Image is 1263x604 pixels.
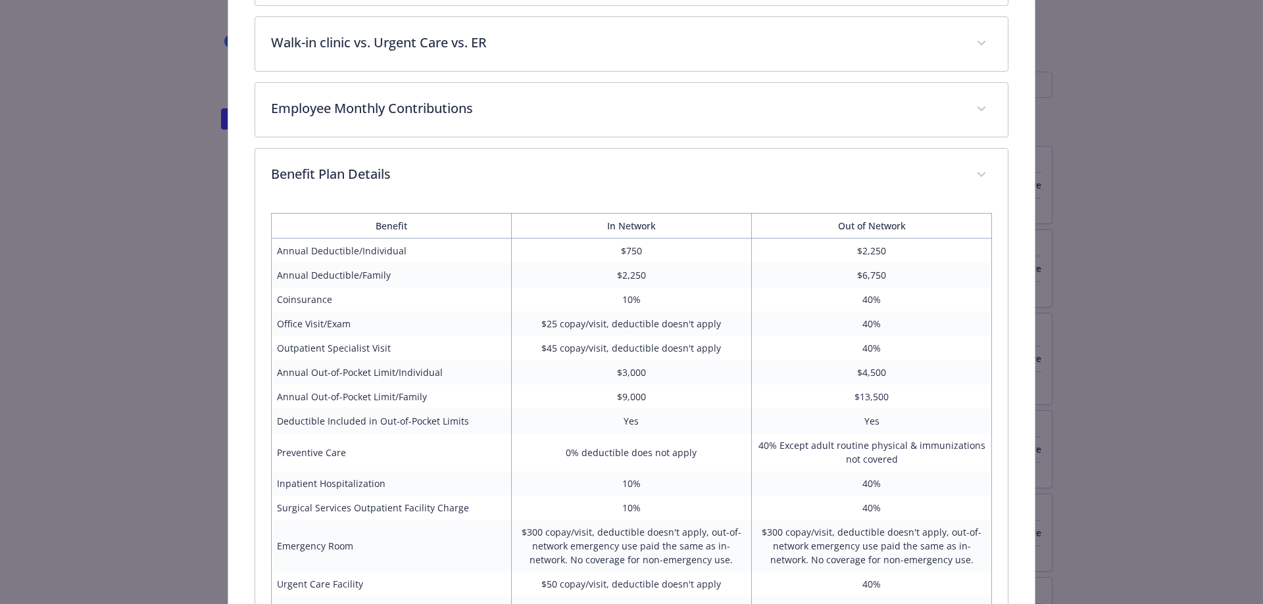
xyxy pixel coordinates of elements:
td: $300 copay/visit, deductible doesn't apply, out-of-network emergency use paid the same as in-netw... [752,520,992,572]
td: $9,000 [511,384,751,409]
td: 40% [752,287,992,312]
td: Yes [511,409,751,433]
td: Inpatient Hospitalization [271,471,511,496]
div: Walk-in clinic vs. Urgent Care vs. ER [255,17,1008,71]
td: 40% [752,572,992,596]
p: Benefit Plan Details [271,164,961,184]
td: 40% [752,312,992,336]
td: Annual Out-of-Pocket Limit/Family [271,384,511,409]
td: 10% [511,496,751,520]
td: $750 [511,239,751,264]
td: Coinsurance [271,287,511,312]
td: Office Visit/Exam [271,312,511,336]
td: 40% [752,336,992,360]
p: Walk-in clinic vs. Urgent Care vs. ER [271,33,961,53]
td: Emergency Room [271,520,511,572]
td: $45 copay/visit, deductible doesn't apply [511,336,751,360]
td: Annual Deductible/Individual [271,239,511,264]
td: 40% Except adult routine physical & immunizations not covered [752,433,992,471]
td: 40% [752,471,992,496]
div: Employee Monthly Contributions [255,83,1008,137]
td: 0% deductible does not apply [511,433,751,471]
td: Preventive Care [271,433,511,471]
td: $300 copay/visit, deductible doesn't apply, out-of-network emergency use paid the same as in-netw... [511,520,751,572]
td: $4,500 [752,360,992,384]
td: $50 copay/visit, deductible doesn't apply [511,572,751,596]
td: Annual Out-of-Pocket Limit/Individual [271,360,511,384]
th: Benefit [271,214,511,239]
td: Yes [752,409,992,433]
td: 10% [511,287,751,312]
div: Benefit Plan Details [255,149,1008,202]
td: $25 copay/visit, deductible doesn't apply [511,312,751,336]
th: In Network [511,214,751,239]
td: 40% [752,496,992,520]
td: $6,750 [752,263,992,287]
p: Employee Monthly Contributions [271,99,961,118]
td: $3,000 [511,360,751,384]
td: Outpatient Specialist Visit [271,336,511,360]
th: Out of Network [752,214,992,239]
td: Surgical Services Outpatient Facility Charge [271,496,511,520]
td: $2,250 [752,239,992,264]
td: $13,500 [752,384,992,409]
td: Urgent Care Facility [271,572,511,596]
td: 10% [511,471,751,496]
td: $2,250 [511,263,751,287]
td: Deductible Included in Out-of-Pocket Limits [271,409,511,433]
td: Annual Deductible/Family [271,263,511,287]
